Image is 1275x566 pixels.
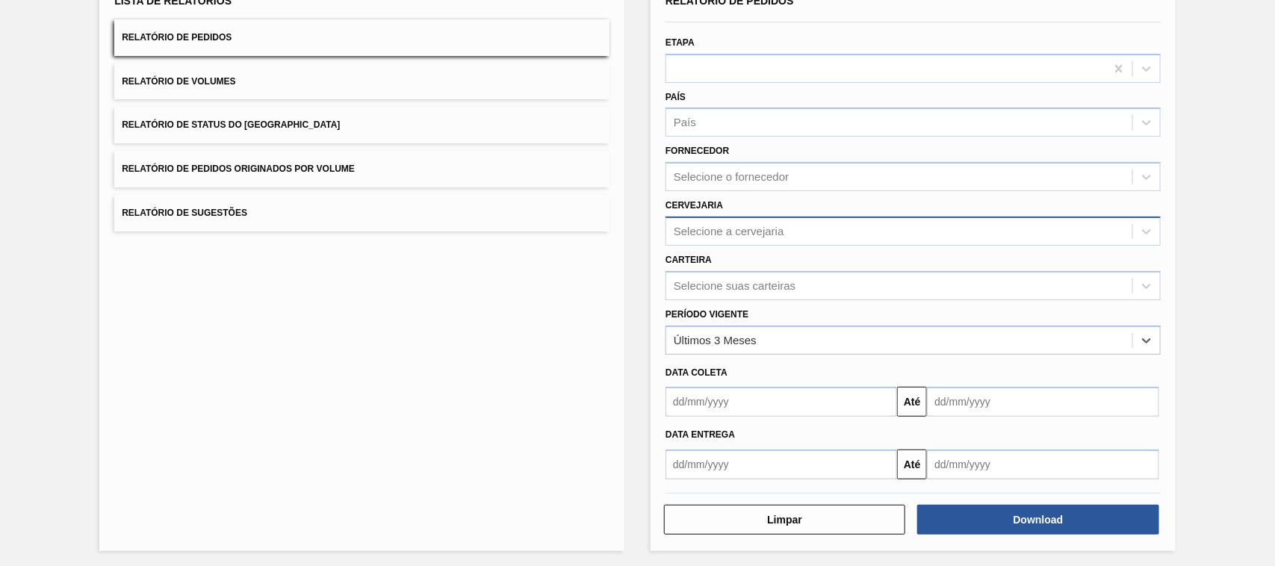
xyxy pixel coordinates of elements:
label: Carteira [666,255,712,265]
span: Relatório de Volumes [122,76,235,87]
button: Limpar [664,505,905,535]
span: Relatório de Status do [GEOGRAPHIC_DATA] [122,119,340,130]
span: Relatório de Sugestões [122,208,247,218]
button: Relatório de Status do [GEOGRAPHIC_DATA] [114,107,609,143]
input: dd/mm/yyyy [666,387,897,417]
span: Relatório de Pedidos [122,32,232,43]
input: dd/mm/yyyy [927,450,1158,479]
span: Data coleta [666,367,728,378]
span: Relatório de Pedidos Originados por Volume [122,164,355,174]
button: Relatório de Volumes [114,63,609,100]
label: Fornecedor [666,146,729,156]
label: País [666,92,686,102]
div: Últimos 3 Meses [674,334,757,346]
label: Período Vigente [666,309,748,320]
div: Selecione suas carteiras [674,279,795,292]
button: Relatório de Pedidos Originados por Volume [114,151,609,187]
span: Data Entrega [666,429,735,440]
label: Cervejaria [666,200,723,211]
button: Até [897,387,927,417]
div: Selecione a cervejaria [674,225,784,237]
button: Relatório de Sugestões [114,195,609,231]
input: dd/mm/yyyy [666,450,897,479]
div: Selecione o fornecedor [674,171,789,184]
div: País [674,116,696,129]
button: Até [897,450,927,479]
button: Relatório de Pedidos [114,19,609,56]
button: Download [917,505,1158,535]
input: dd/mm/yyyy [927,387,1158,417]
label: Etapa [666,37,695,48]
